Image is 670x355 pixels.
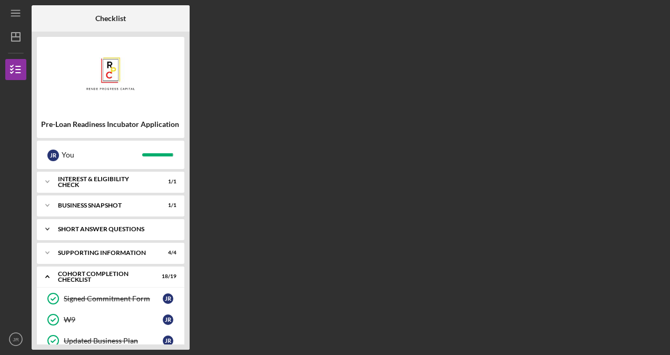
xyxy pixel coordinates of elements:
a: Signed Commitment FormJR [42,288,179,309]
div: Cohort Completion Checklist [58,271,150,283]
a: W9JR [42,309,179,330]
div: Updated Business Plan [64,337,163,345]
button: JR [5,329,26,350]
div: W9 [64,315,163,324]
div: Short Answer Questions [58,226,171,232]
div: J R [163,314,173,325]
div: Pre-Loan Readiness Incubator Application [41,120,180,129]
div: Business Snapshot [58,202,150,209]
div: J R [47,150,59,161]
div: 1 / 1 [157,202,176,209]
div: J R [163,336,173,346]
div: J R [163,293,173,304]
text: JR [13,337,19,342]
b: Checklist [95,14,126,23]
div: 18 / 19 [157,273,176,280]
div: You [62,146,142,164]
img: Product logo [37,42,184,105]
div: Supporting Information [58,250,150,256]
a: Updated Business PlanJR [42,330,179,351]
div: Signed Commitment Form [64,294,163,303]
div: 4 / 4 [157,250,176,256]
div: Interest & Eligibility Check [58,176,150,188]
div: 1 / 1 [157,179,176,185]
